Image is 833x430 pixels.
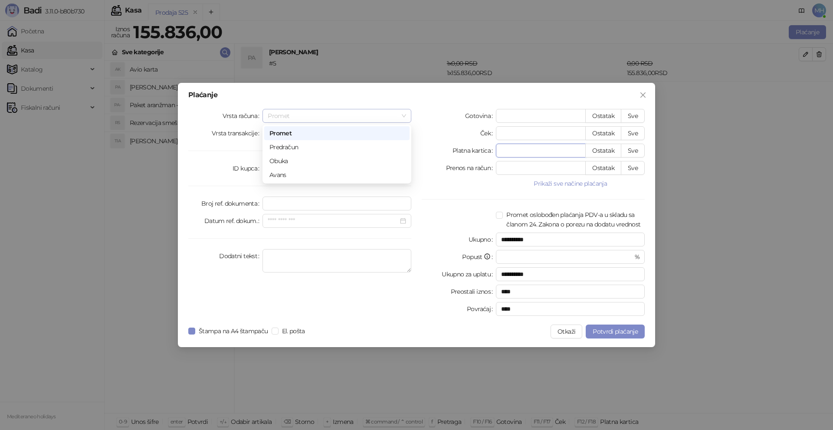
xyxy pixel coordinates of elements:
[219,249,262,263] label: Dodatni tekst
[469,233,496,246] label: Ukupno
[621,144,645,158] button: Sve
[586,325,645,338] button: Potvrdi plaćanje
[212,126,263,140] label: Vrsta transakcije
[201,197,262,210] label: Broj ref. dokumenta
[195,326,272,336] span: Štampa na A4 štampaču
[496,178,645,189] button: Prikaži sve načine plaćanja
[585,144,621,158] button: Ostatak
[451,285,496,299] label: Preostali iznos
[264,154,410,168] div: Obuka
[268,216,398,226] input: Datum ref. dokum.
[593,328,638,335] span: Potvrdi plaćanje
[551,325,582,338] button: Otkaži
[621,161,645,175] button: Sve
[465,109,496,123] label: Gotovina
[585,161,621,175] button: Ostatak
[442,267,496,281] label: Ukupno za uplatu
[264,168,410,182] div: Avans
[636,88,650,102] button: Close
[279,326,308,336] span: El. pošta
[621,109,645,123] button: Sve
[264,140,410,154] div: Predračun
[501,250,633,263] input: Popust
[204,214,263,228] label: Datum ref. dokum.
[640,92,646,98] span: close
[585,109,621,123] button: Ostatak
[636,92,650,98] span: Zatvori
[585,126,621,140] button: Ostatak
[621,126,645,140] button: Sve
[503,210,645,229] span: Promet oslobođen plaćanja PDV-a u skladu sa članom 24. Zakona o porezu na dodatu vrednost
[462,250,496,264] label: Popust
[262,197,411,210] input: Broj ref. dokumenta
[262,249,411,272] textarea: Dodatni tekst
[453,144,496,158] label: Platna kartica
[269,170,404,180] div: Avans
[467,302,496,316] label: Povraćaj
[268,109,406,122] span: Promet
[223,109,263,123] label: Vrsta računa
[188,92,645,98] div: Plaćanje
[233,161,262,175] label: ID kupca
[269,156,404,166] div: Obuka
[269,142,404,152] div: Predračun
[480,126,496,140] label: Ček
[264,126,410,140] div: Promet
[269,128,404,138] div: Promet
[446,161,496,175] label: Prenos na račun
